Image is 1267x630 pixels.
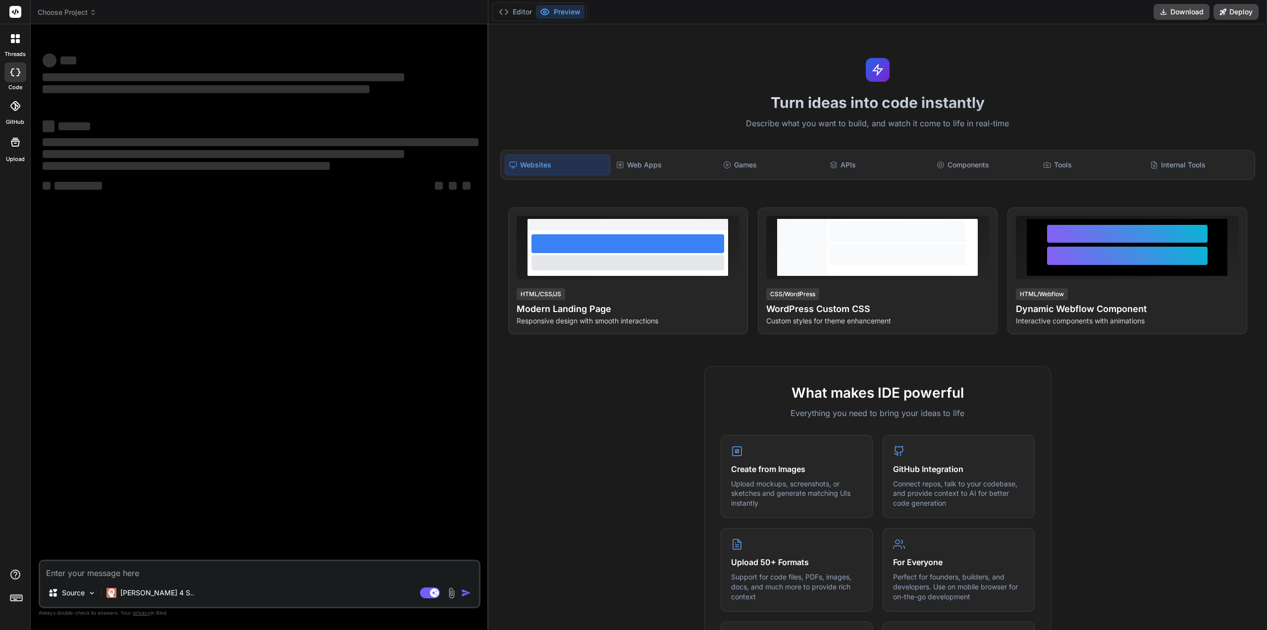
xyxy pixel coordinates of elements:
span: ‌ [449,182,457,190]
img: Claude 4 Sonnet [106,588,116,598]
span: ‌ [43,53,56,67]
p: Interactive components with animations [1016,316,1239,326]
p: Responsive design with smooth interactions [517,316,739,326]
p: Connect repos, talk to your codebase, and provide context to AI for better code generation [893,479,1024,508]
button: Editor [495,5,536,19]
img: Pick Models [88,589,96,597]
span: ‌ [43,182,51,190]
label: GitHub [6,118,24,126]
p: Custom styles for theme enhancement [766,316,989,326]
span: ‌ [58,122,90,130]
p: Everything you need to bring your ideas to life [721,407,1035,419]
div: APIs [826,155,931,175]
p: Upload mockups, screenshots, or sketches and generate matching UIs instantly [731,479,862,508]
span: privacy [133,610,151,616]
p: [PERSON_NAME] 4 S.. [120,588,194,598]
span: ‌ [60,56,76,64]
div: Web Apps [612,155,717,175]
h1: Turn ideas into code instantly [494,94,1261,111]
span: ‌ [435,182,443,190]
p: Describe what you want to build, and watch it come to life in real-time [494,117,1261,130]
div: HTML/Webflow [1016,288,1068,300]
h4: Dynamic Webflow Component [1016,302,1239,316]
span: ‌ [43,162,330,170]
div: CSS/WordPress [766,288,819,300]
span: ‌ [43,138,478,146]
div: Components [933,155,1038,175]
button: Download [1154,4,1210,20]
label: Upload [6,155,25,163]
span: Choose Project [38,7,97,17]
h4: WordPress Custom CSS [766,302,989,316]
h4: Modern Landing Page [517,302,739,316]
button: Deploy [1214,4,1259,20]
label: code [8,83,22,92]
p: Support for code files, PDFs, images, docs, and much more to provide rich context [731,572,862,601]
label: threads [4,50,26,58]
div: Websites [505,155,611,175]
span: ‌ [54,182,102,190]
img: attachment [446,587,457,599]
h4: GitHub Integration [893,463,1024,475]
h4: Upload 50+ Formats [731,556,862,568]
span: ‌ [463,182,471,190]
h4: Create from Images [731,463,862,475]
p: Source [62,588,85,598]
p: Perfect for founders, builders, and developers. Use on mobile browser for on-the-go development [893,572,1024,601]
div: HTML/CSS/JS [517,288,565,300]
h2: What makes IDE powerful [721,382,1035,403]
span: ‌ [43,150,404,158]
span: ‌ [43,120,54,132]
div: Internal Tools [1146,155,1251,175]
div: Tools [1039,155,1144,175]
p: Always double-check its answers. Your in Bind [39,608,480,618]
h4: For Everyone [893,556,1024,568]
span: ‌ [43,85,370,93]
img: icon [461,588,471,598]
button: Preview [536,5,584,19]
span: ‌ [43,73,404,81]
div: Games [719,155,824,175]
